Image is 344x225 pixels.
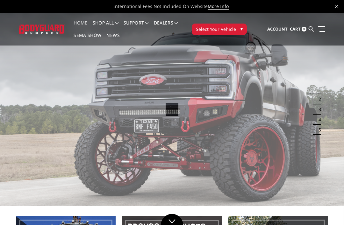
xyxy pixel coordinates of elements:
span: Account [267,26,288,32]
a: More Info [208,3,229,10]
a: Cart 0 [290,21,306,38]
button: 1 of 5 [315,84,321,94]
a: shop all [93,21,118,33]
a: Home [74,21,87,33]
span: 0 [302,27,306,32]
button: 2 of 5 [315,94,321,104]
button: 3 of 5 [315,104,321,115]
a: Dealers [154,21,178,33]
a: Support [124,21,149,33]
span: ▾ [240,25,243,32]
a: Account [267,21,288,38]
img: BODYGUARD BUMPERS [19,25,65,33]
a: News [106,33,119,46]
a: SEMA Show [74,33,101,46]
button: Select Your Vehicle [192,24,247,35]
span: Select Your Vehicle [196,26,236,32]
span: Cart [290,26,301,32]
button: 4 of 5 [315,115,321,125]
button: 5 of 5 [315,125,321,135]
a: Click to Down [161,214,183,225]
